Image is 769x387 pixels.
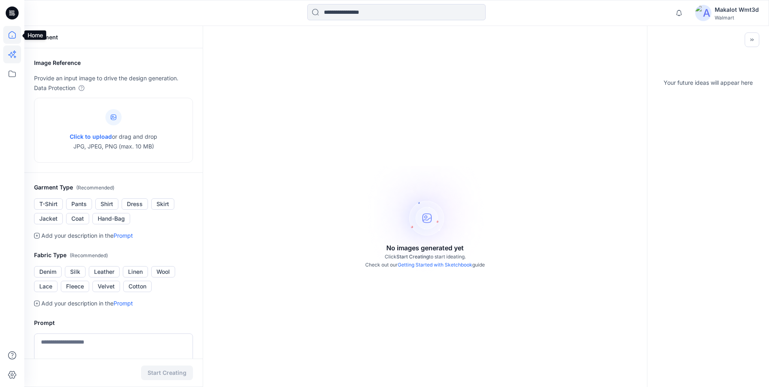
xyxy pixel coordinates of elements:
button: Skirt [151,198,174,210]
span: Start Creating [396,254,429,260]
button: Shirt [95,198,118,210]
span: ( Recommended ) [76,185,114,191]
button: Velvet [92,281,120,292]
p: Provide an input image to drive the design generation. [34,73,193,83]
p: Data Protection [34,83,75,93]
p: Click to start ideating. Check out our guide [365,253,485,269]
div: Makalot Wmt3d [715,5,759,15]
button: T-Shirt [34,198,63,210]
button: Leather [89,266,120,277]
p: or drag and drop JPG, JPEG, PNG (max. 10 MB) [70,132,157,151]
a: Prompt [114,300,133,307]
h2: Fabric Type [34,250,193,260]
button: Denim [34,266,62,277]
button: Jacket [34,213,63,224]
span: Click to upload [70,133,112,140]
button: Dress [122,198,148,210]
p: No images generated yet [386,243,464,253]
button: Cotton [123,281,152,292]
button: Silk [65,266,86,277]
button: Pants [66,198,92,210]
p: Add your description in the [41,231,133,241]
a: Getting Started with Sketchbook [398,262,472,268]
span: ( Recommended ) [70,252,108,258]
button: Linen [123,266,148,277]
a: Prompt [114,232,133,239]
button: Fleece [61,281,89,292]
div: Walmart [715,15,759,21]
h2: Prompt [34,318,193,328]
img: avatar [695,5,711,21]
button: Hand-Bag [92,213,130,224]
button: Coat [66,213,89,224]
h2: Image Reference [34,58,193,68]
button: Wool [151,266,175,277]
button: Toggle idea bar [745,32,759,47]
button: Lace [34,281,58,292]
h2: Garment Type [34,183,193,193]
p: Your future ideas will appear here [647,75,769,88]
p: Add your description in the [41,299,133,308]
